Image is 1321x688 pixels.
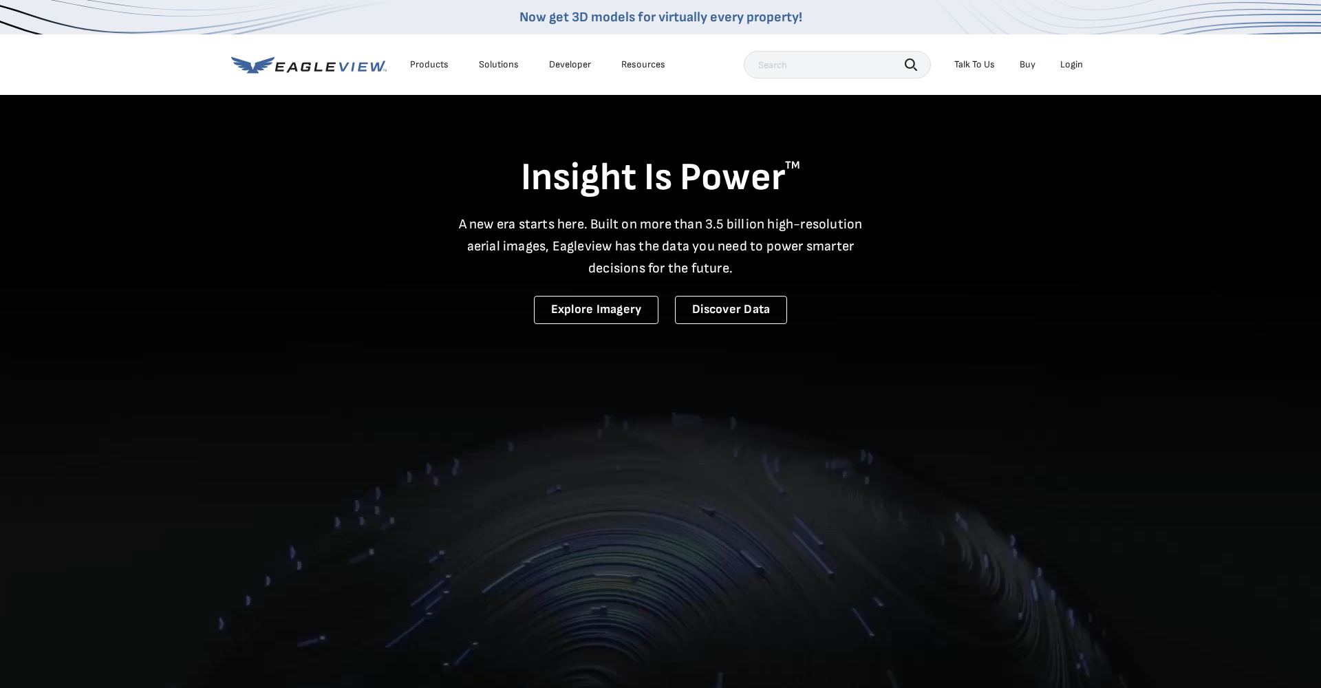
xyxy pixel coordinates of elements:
[231,154,1090,202] h1: Insight Is Power
[534,296,659,324] a: Explore Imagery
[954,58,995,71] div: Talk To Us
[1020,58,1035,71] a: Buy
[1060,58,1083,71] div: Login
[675,296,787,324] a: Discover Data
[410,58,449,71] div: Products
[519,9,802,25] a: Now get 3D models for virtually every property!
[549,58,591,71] a: Developer
[744,51,931,78] input: Search
[621,58,665,71] div: Resources
[785,159,800,172] sup: TM
[479,58,519,71] div: Solutions
[450,213,871,279] p: A new era starts here. Built on more than 3.5 billion high-resolution aerial images, Eagleview ha...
